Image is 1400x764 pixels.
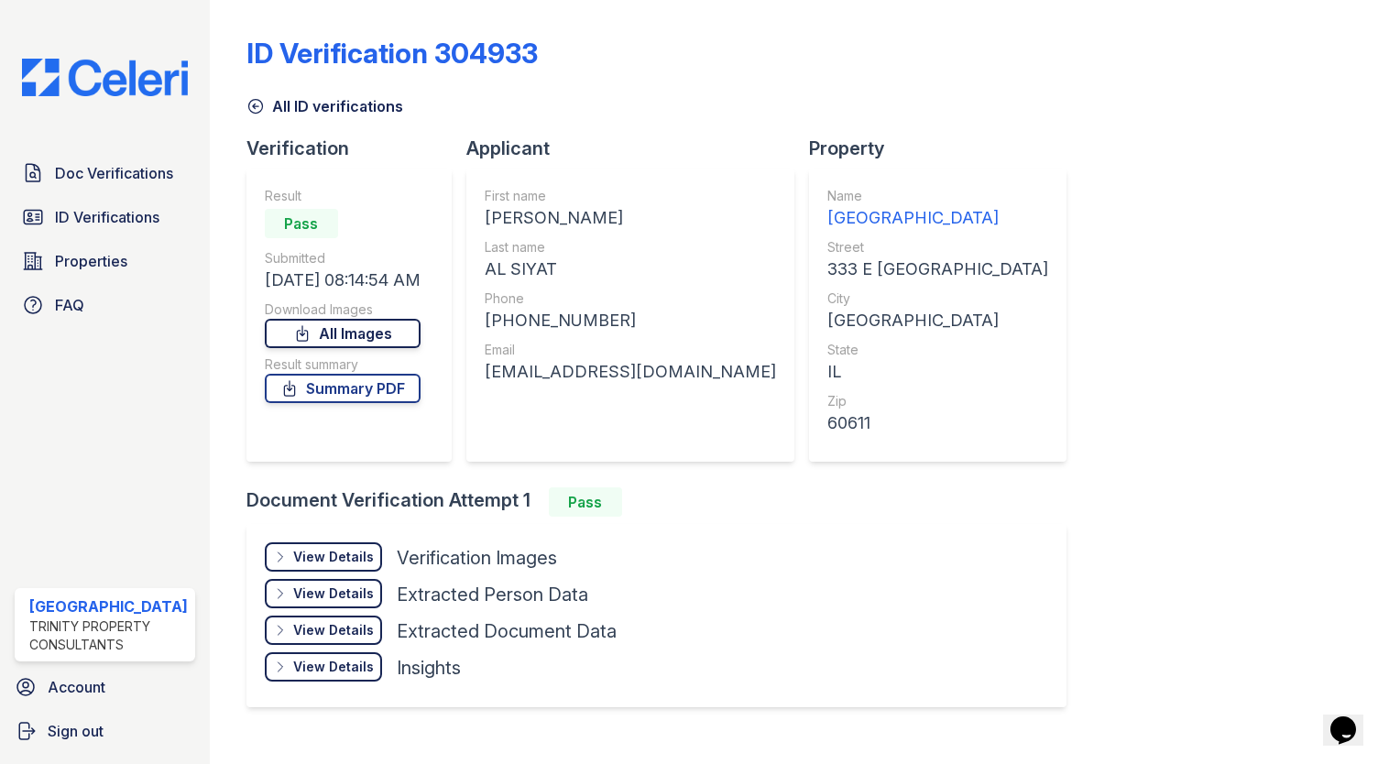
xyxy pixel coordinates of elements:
[15,243,195,279] a: Properties
[827,308,1048,333] div: [GEOGRAPHIC_DATA]
[827,205,1048,231] div: [GEOGRAPHIC_DATA]
[827,392,1048,410] div: Zip
[265,267,421,293] div: [DATE] 08:14:54 AM
[485,308,776,333] div: [PHONE_NUMBER]
[55,206,159,228] span: ID Verifications
[827,187,1048,231] a: Name [GEOGRAPHIC_DATA]
[15,199,195,235] a: ID Verifications
[397,618,617,644] div: Extracted Document Data
[48,676,105,698] span: Account
[827,410,1048,436] div: 60611
[7,59,202,96] img: CE_Logo_Blue-a8612792a0a2168367f1c8372b55b34899dd931a85d93a1a3d3e32e68fde9ad4.png
[397,655,461,681] div: Insights
[293,658,374,676] div: View Details
[265,249,421,267] div: Submitted
[293,584,374,603] div: View Details
[827,359,1048,385] div: IL
[246,136,466,161] div: Verification
[485,256,776,282] div: AL SIYAT
[827,256,1048,282] div: 333 E [GEOGRAPHIC_DATA]
[265,300,421,319] div: Download Images
[397,582,588,607] div: Extracted Person Data
[265,209,338,238] div: Pass
[55,250,127,272] span: Properties
[485,341,776,359] div: Email
[827,289,1048,308] div: City
[7,713,202,749] a: Sign out
[15,155,195,191] a: Doc Verifications
[485,238,776,256] div: Last name
[485,187,776,205] div: First name
[15,287,195,323] a: FAQ
[246,487,1081,517] div: Document Verification Attempt 1
[827,238,1048,256] div: Street
[549,487,622,517] div: Pass
[246,37,538,70] div: ID Verification 304933
[246,95,403,117] a: All ID verifications
[397,545,557,571] div: Verification Images
[29,617,188,654] div: Trinity Property Consultants
[48,720,104,742] span: Sign out
[485,359,776,385] div: [EMAIL_ADDRESS][DOMAIN_NAME]
[827,187,1048,205] div: Name
[265,374,421,403] a: Summary PDF
[55,162,173,184] span: Doc Verifications
[827,341,1048,359] div: State
[485,289,776,308] div: Phone
[293,548,374,566] div: View Details
[265,355,421,374] div: Result summary
[265,187,421,205] div: Result
[466,136,809,161] div: Applicant
[7,669,202,705] a: Account
[29,595,188,617] div: [GEOGRAPHIC_DATA]
[809,136,1081,161] div: Property
[55,294,84,316] span: FAQ
[485,205,776,231] div: [PERSON_NAME]
[293,621,374,639] div: View Details
[265,319,421,348] a: All Images
[1323,691,1382,746] iframe: chat widget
